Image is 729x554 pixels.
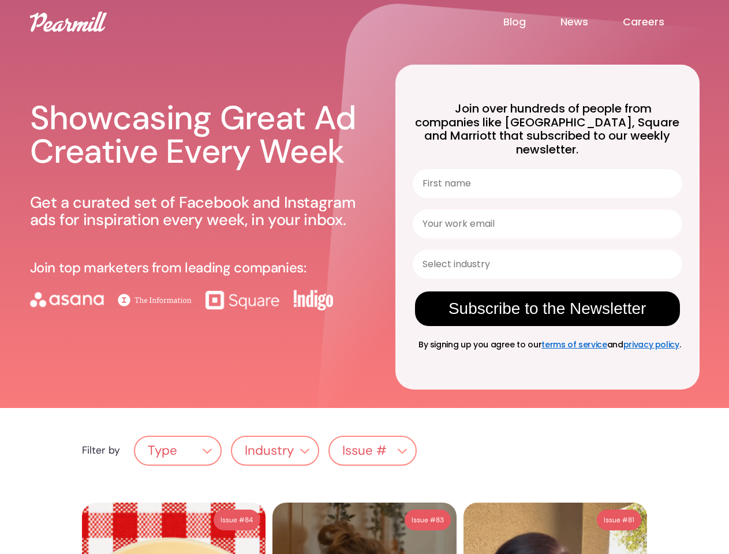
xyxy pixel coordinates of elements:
[30,194,368,229] p: Get a curated set of Facebook and Instagram ads for inspiration every week, in your inbox.
[560,15,623,29] a: News
[245,513,253,527] div: 84
[245,444,294,458] div: Industry
[666,250,677,278] button: Show Options
[436,513,444,527] div: 83
[623,15,699,29] a: Careers
[148,444,177,458] div: Type
[342,444,387,458] div: Issue #
[604,513,628,527] div: Issue #
[623,339,679,350] a: privacy policy
[628,513,634,527] div: 81
[413,169,682,198] input: First name
[413,209,682,238] input: Your work email
[503,15,560,29] a: Blog
[214,510,260,530] a: Issue #84
[232,440,318,462] div: Industry
[423,250,666,278] input: Select industry
[541,339,607,350] a: terms of service
[135,440,221,462] div: Type
[597,510,641,530] a: Issue #81
[30,102,368,168] h1: Showcasing Great Ad Creative Every Week
[30,260,306,275] p: Join top marketers from leading companies:
[330,440,416,462] div: Issue #
[30,12,107,32] img: Pearmill logo
[415,100,679,158] span: Join over hundreds of people from companies like [GEOGRAPHIC_DATA], Square and Marriott that subs...
[82,445,120,456] div: Filter by
[412,513,436,527] div: Issue #
[414,339,681,350] span: By signing up you agree to our and .
[220,513,245,527] div: Issue #
[415,291,680,326] button: Subscribe to the Newsletter
[405,510,451,530] a: Issue #83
